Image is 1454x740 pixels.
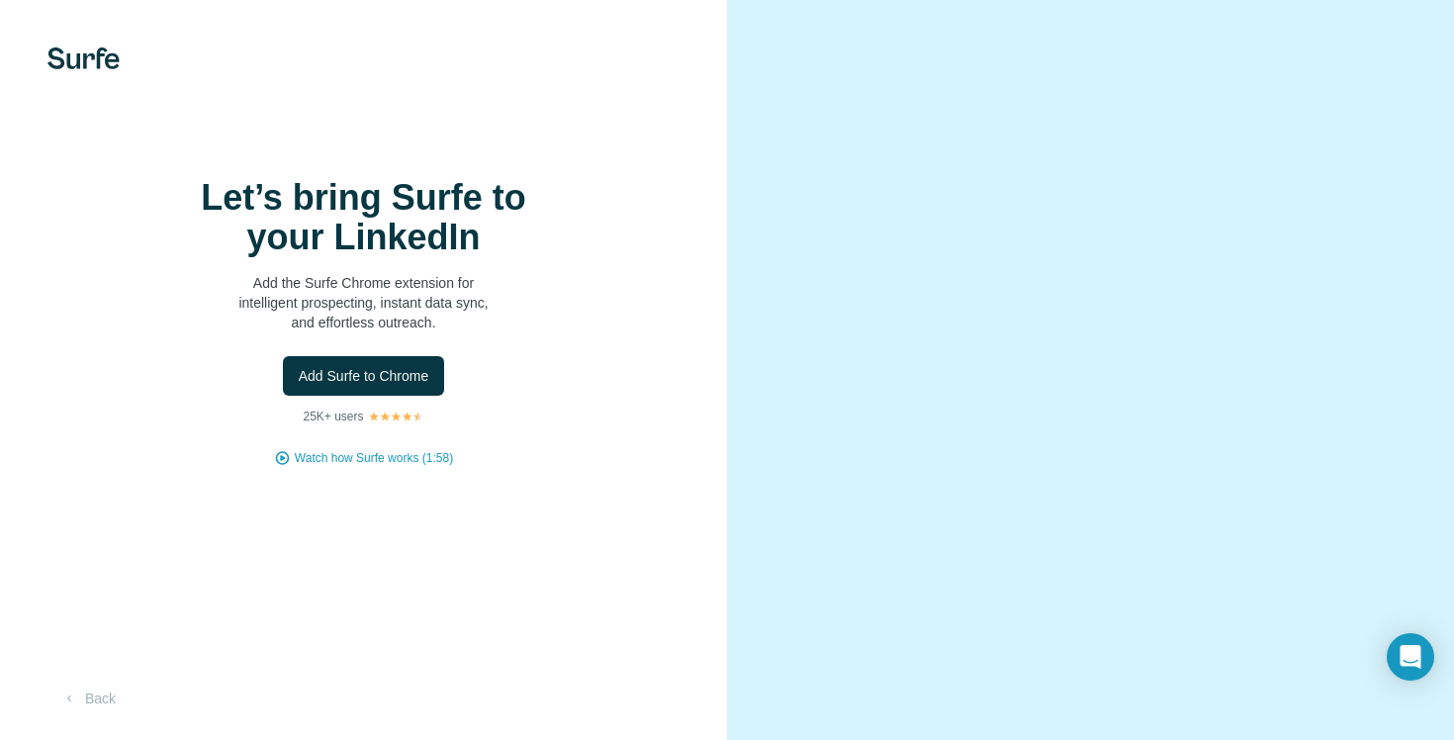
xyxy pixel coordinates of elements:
div: Open Intercom Messenger [1387,633,1434,681]
button: Add Surfe to Chrome [283,356,445,396]
p: 25K+ users [303,408,363,425]
button: Watch how Surfe works (1:58) [295,449,453,467]
p: Add the Surfe Chrome extension for intelligent prospecting, instant data sync, and effortless out... [166,273,562,332]
img: Rating Stars [368,411,424,422]
button: Back [47,681,130,716]
span: Add Surfe to Chrome [299,366,429,386]
h1: Let’s bring Surfe to your LinkedIn [166,178,562,257]
img: Surfe's logo [47,47,120,69]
